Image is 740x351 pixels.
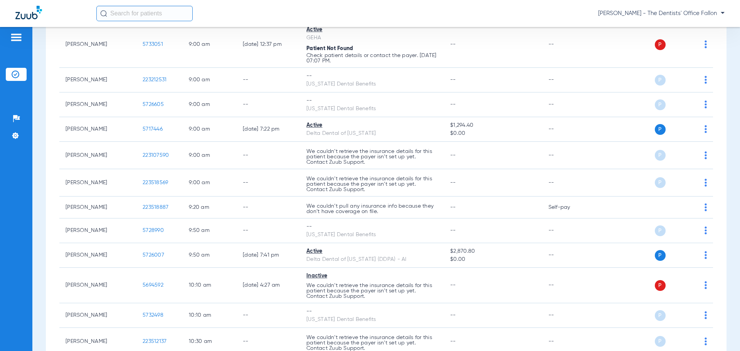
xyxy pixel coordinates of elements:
div: -- [306,307,438,316]
div: Delta Dental of [US_STATE] [306,129,438,138]
span: P [655,336,666,347]
div: GEHA [306,34,438,42]
img: group-dot-blue.svg [705,281,707,289]
td: [DATE] 7:22 PM [237,117,300,142]
span: $2,870.80 [450,247,536,255]
iframe: Chat Widget [701,314,740,351]
td: [PERSON_NAME] [59,92,136,117]
td: [PERSON_NAME] [59,142,136,169]
td: [PERSON_NAME] [59,196,136,218]
td: -- [542,117,594,142]
p: We couldn’t retrieve the insurance details for this patient because the payer isn’t set up yet. C... [306,335,438,351]
img: group-dot-blue.svg [705,125,707,133]
img: group-dot-blue.svg [705,311,707,319]
td: [PERSON_NAME] [59,68,136,92]
img: group-dot-blue.svg [705,203,707,211]
td: -- [237,196,300,218]
div: [US_STATE] Dental Benefits [306,105,438,113]
td: [DATE] 4:27 AM [237,268,300,303]
p: We couldn’t pull any insurance info because they don’t have coverage on file. [306,203,438,214]
td: 9:00 AM [183,142,237,169]
td: -- [237,142,300,169]
td: [PERSON_NAME] [59,218,136,243]
img: group-dot-blue.svg [705,251,707,259]
span: -- [450,282,456,288]
span: 223518569 [143,180,168,185]
img: group-dot-blue.svg [705,151,707,159]
span: 5728990 [143,228,164,233]
td: -- [237,218,300,243]
p: We couldn’t retrieve the insurance details for this patient because the payer isn’t set up yet. C... [306,283,438,299]
td: 10:10 AM [183,303,237,328]
span: [PERSON_NAME] - The Dentists' Office Fallon [598,10,725,17]
td: [PERSON_NAME] [59,169,136,196]
td: -- [237,169,300,196]
img: group-dot-blue.svg [705,227,707,234]
img: group-dot-blue.svg [705,101,707,108]
span: 5717446 [143,126,163,132]
div: Active [306,26,438,34]
span: -- [450,153,456,158]
img: group-dot-blue.svg [705,179,707,186]
td: [DATE] 12:37 PM [237,22,300,68]
span: P [655,225,666,236]
img: group-dot-blue.svg [705,76,707,84]
span: 223107590 [143,153,169,158]
img: group-dot-blue.svg [705,40,707,48]
p: Check patient details or contact the payer. [DATE] 07:07 PM. [306,53,438,64]
div: Active [306,247,438,255]
div: -- [306,72,438,80]
span: P [655,99,666,110]
td: -- [542,218,594,243]
td: -- [237,68,300,92]
span: P [655,150,666,161]
td: [PERSON_NAME] [59,117,136,142]
img: Search Icon [100,10,107,17]
div: [US_STATE] Dental Benefits [306,231,438,239]
div: -- [306,223,438,231]
span: 5726605 [143,102,164,107]
span: -- [450,205,456,210]
span: $1,294.40 [450,121,536,129]
td: 10:10 AM [183,268,237,303]
td: -- [542,92,594,117]
img: Zuub Logo [15,6,42,19]
div: Inactive [306,272,438,280]
td: Self-pay [542,196,594,218]
span: 5732498 [143,312,163,318]
span: P [655,75,666,86]
td: 9:00 AM [183,117,237,142]
div: Active [306,121,438,129]
span: -- [450,42,456,47]
td: 9:00 AM [183,169,237,196]
p: We couldn’t retrieve the insurance details for this patient because the payer isn’t set up yet. C... [306,149,438,165]
td: [PERSON_NAME] [59,243,136,268]
img: hamburger-icon [10,33,22,42]
span: P [655,280,666,291]
span: -- [450,77,456,82]
div: Delta Dental of [US_STATE] (DDPA) - AI [306,255,438,264]
div: [US_STATE] Dental Benefits [306,80,438,88]
span: -- [450,228,456,233]
span: -- [450,180,456,185]
div: -- [306,97,438,105]
td: -- [542,142,594,169]
span: 223512137 [143,339,166,344]
span: 5726007 [143,252,164,258]
td: -- [237,303,300,328]
td: 9:20 AM [183,196,237,218]
td: 9:50 AM [183,218,237,243]
td: [PERSON_NAME] [59,303,136,328]
span: 223212531 [143,77,166,82]
td: [PERSON_NAME] [59,22,136,68]
td: -- [542,243,594,268]
td: -- [542,268,594,303]
span: Patient Not Found [306,46,353,51]
span: $0.00 [450,255,536,264]
span: -- [450,339,456,344]
p: We couldn’t retrieve the insurance details for this patient because the payer isn’t set up yet. C... [306,176,438,192]
span: P [655,250,666,261]
span: P [655,39,666,50]
span: P [655,310,666,321]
